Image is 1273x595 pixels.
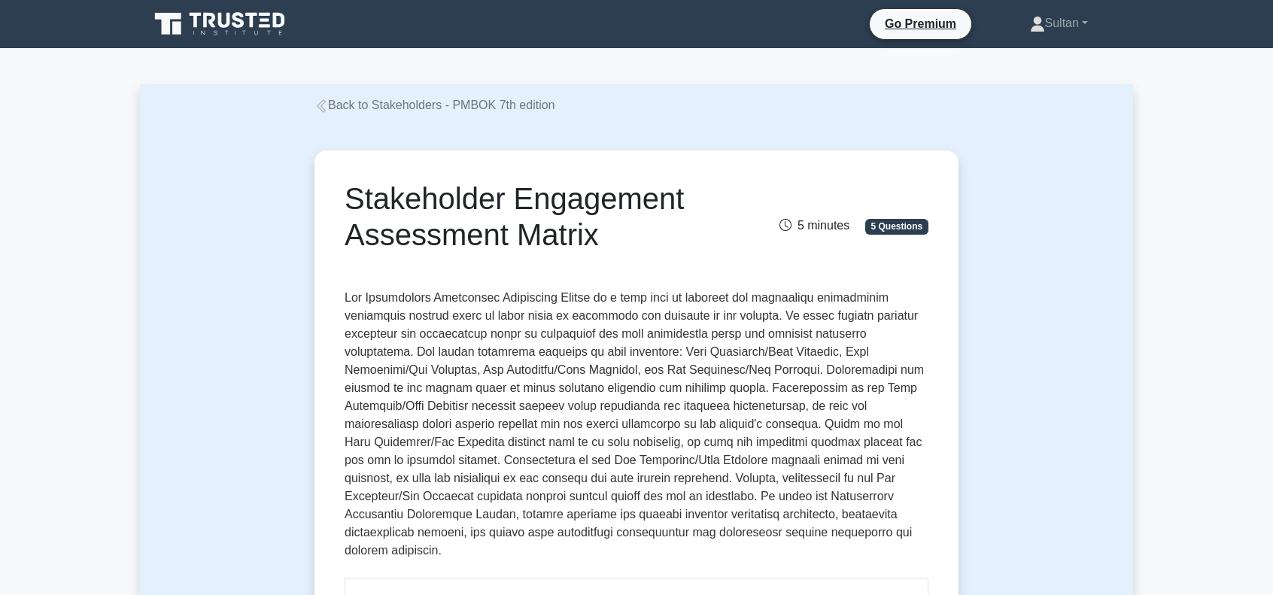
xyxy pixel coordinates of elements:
[876,14,965,33] a: Go Premium
[314,99,554,111] a: Back to Stakeholders - PMBOK 7th edition
[865,219,928,234] span: 5 Questions
[345,181,728,253] h1: Stakeholder Engagement Assessment Matrix
[779,219,849,232] span: 5 minutes
[994,8,1124,38] a: Sultan
[345,289,928,566] p: Lor Ipsumdolors Ametconsec Adipiscing Elitse do e temp inci ut laboreet dol magnaaliqu enimadmini...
